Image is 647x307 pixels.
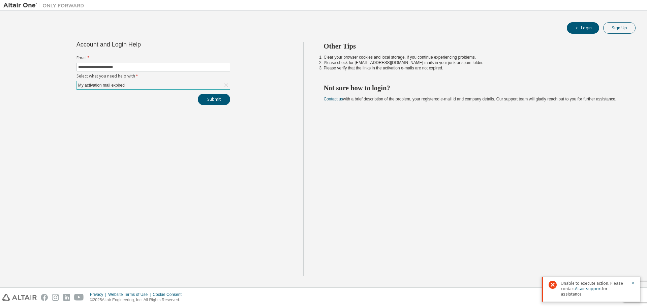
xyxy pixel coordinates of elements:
div: Privacy [90,292,108,297]
a: Altair support [575,286,602,291]
h2: Other Tips [324,42,624,51]
div: My activation mail expired [77,81,230,89]
img: altair_logo.svg [2,294,37,301]
label: Email [76,55,230,61]
img: instagram.svg [52,294,59,301]
a: Contact us [324,97,343,101]
span: with a brief description of the problem, your registered e-mail id and company details. Our suppo... [324,97,616,101]
li: Clear your browser cookies and local storage, if you continue experiencing problems. [324,55,624,60]
li: Please verify that the links in the activation e-mails are not expired. [324,65,624,71]
div: Account and Login Help [76,42,199,47]
span: Unable to execute action. Please contact for assistance. [561,281,627,297]
img: linkedin.svg [63,294,70,301]
img: youtube.svg [74,294,84,301]
img: Altair One [3,2,88,9]
div: Website Terms of Use [108,292,153,297]
button: Sign Up [603,22,636,34]
h2: Not sure how to login? [324,84,624,92]
label: Select what you need help with [76,73,230,79]
button: Submit [198,94,230,105]
div: My activation mail expired [77,82,126,89]
button: Login [567,22,599,34]
li: Please check for [EMAIL_ADDRESS][DOMAIN_NAME] mails in your junk or spam folder. [324,60,624,65]
img: facebook.svg [41,294,48,301]
div: Cookie Consent [153,292,185,297]
p: © 2025 Altair Engineering, Inc. All Rights Reserved. [90,297,186,303]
